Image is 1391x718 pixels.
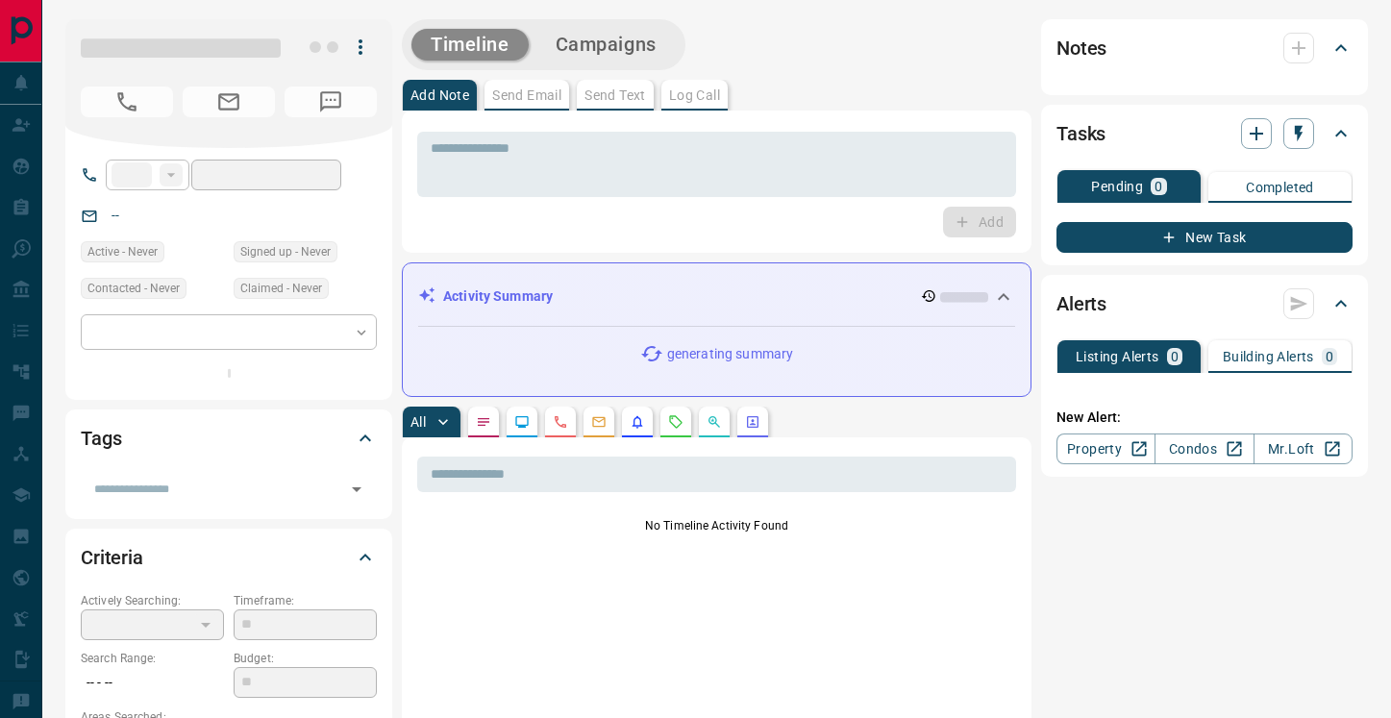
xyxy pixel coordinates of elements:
p: Listing Alerts [1076,350,1159,363]
p: Activity Summary [443,286,553,307]
div: Criteria [81,534,377,581]
p: Pending [1091,180,1143,193]
a: Property [1056,433,1155,464]
svg: Emails [591,414,607,430]
h2: Tasks [1056,118,1105,149]
svg: Notes [476,414,491,430]
button: New Task [1056,222,1353,253]
button: Open [343,476,370,503]
h2: Alerts [1056,288,1106,319]
a: Condos [1155,433,1254,464]
div: Tags [81,415,377,461]
p: All [410,415,426,429]
p: Timeframe: [234,592,377,609]
p: Actively Searching: [81,592,224,609]
p: generating summary [667,344,793,364]
span: Claimed - Never [240,279,322,298]
a: -- [112,208,119,223]
p: Budget: [234,650,377,667]
svg: Calls [553,414,568,430]
div: Notes [1056,25,1353,71]
svg: Requests [668,414,683,430]
p: Add Note [410,88,469,102]
h2: Notes [1056,33,1106,63]
svg: Lead Browsing Activity [514,414,530,430]
div: Tasks [1056,111,1353,157]
p: Completed [1246,181,1314,194]
div: Alerts [1056,281,1353,327]
p: Search Range: [81,650,224,667]
svg: Agent Actions [745,414,760,430]
p: 0 [1171,350,1179,363]
h2: Criteria [81,542,143,573]
p: New Alert: [1056,408,1353,428]
button: Timeline [411,29,529,61]
svg: Listing Alerts [630,414,645,430]
span: Active - Never [87,242,158,261]
span: No Email [183,87,275,117]
p: Building Alerts [1223,350,1314,363]
span: No Number [81,87,173,117]
p: No Timeline Activity Found [417,517,1016,534]
a: Mr.Loft [1254,433,1353,464]
h2: Tags [81,423,121,454]
p: -- - -- [81,667,224,699]
svg: Opportunities [707,414,722,430]
div: Activity Summary [418,279,1015,314]
p: 0 [1155,180,1162,193]
span: Signed up - Never [240,242,331,261]
p: 0 [1326,350,1333,363]
button: Campaigns [536,29,676,61]
span: Contacted - Never [87,279,180,298]
span: No Number [285,87,377,117]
